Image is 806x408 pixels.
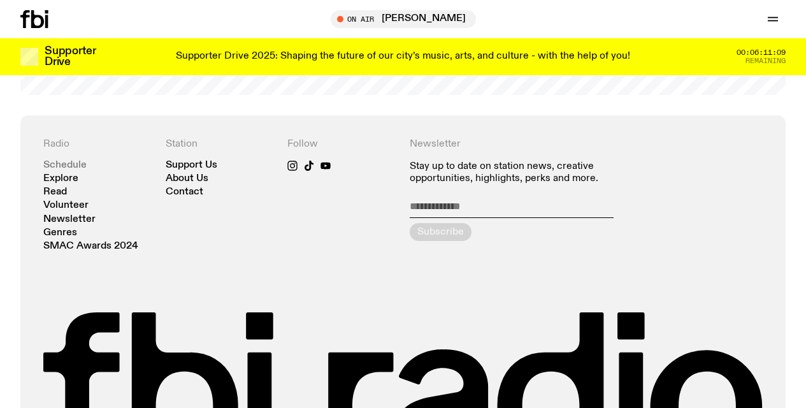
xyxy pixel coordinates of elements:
h4: Follow [287,138,397,150]
a: Volunteer [43,201,89,210]
a: Newsletter [43,215,96,224]
a: About Us [166,174,208,184]
a: SMAC Awards 2024 [43,242,138,251]
h4: Newsletter [410,138,641,150]
a: Contact [166,187,203,197]
a: Schedule [43,161,87,170]
button: On Air[PERSON_NAME] [331,10,476,28]
p: Supporter Drive 2025: Shaping the future of our city’s music, arts, and culture - with the help o... [176,51,630,62]
h3: Supporter Drive [45,46,96,68]
a: Genres [43,228,77,238]
h4: Station [166,138,275,150]
h4: Radio [43,138,153,150]
a: Explore [43,174,78,184]
span: Remaining [745,57,786,64]
span: 00:06:11:09 [737,49,786,56]
p: Stay up to date on station news, creative opportunities, highlights, perks and more. [410,161,641,185]
a: Support Us [166,161,217,170]
a: Read [43,187,67,197]
button: Subscribe [410,223,471,241]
